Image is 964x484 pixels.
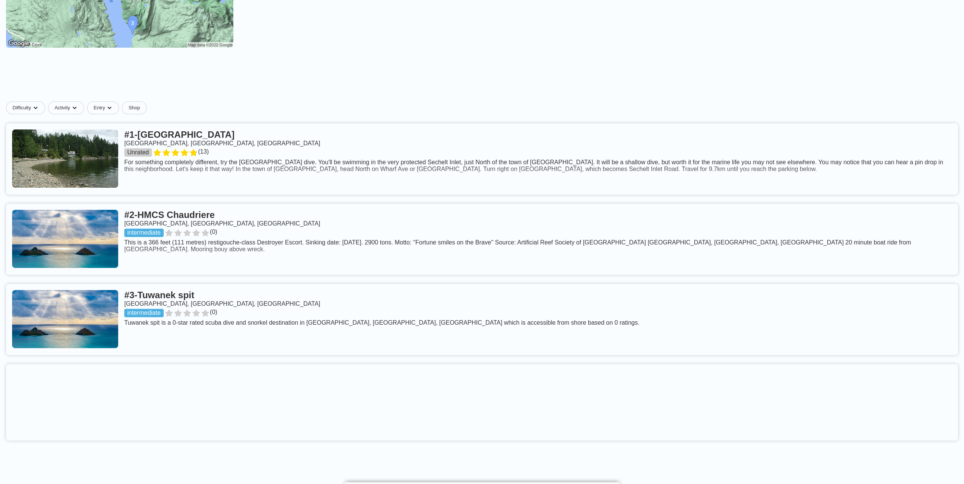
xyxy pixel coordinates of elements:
button: Difficultydropdown caret [6,101,48,114]
img: dropdown caret [33,105,39,111]
img: dropdown caret [106,105,112,111]
button: Activitydropdown caret [48,101,87,114]
iframe: Advertisement [298,61,666,95]
span: Entry [94,105,105,111]
button: Entrydropdown caret [87,101,122,114]
iframe: Advertisement [12,370,467,434]
img: dropdown caret [72,105,78,111]
span: Difficulty [12,105,31,111]
span: Activity [55,105,70,111]
a: Shop [122,101,146,114]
